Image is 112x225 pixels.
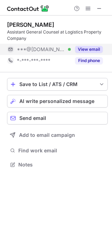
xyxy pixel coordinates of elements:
[19,98,94,104] span: AI write personalized message
[7,160,108,170] button: Notes
[75,46,103,53] button: Reveal Button
[18,162,105,168] span: Notes
[18,147,105,154] span: Find work email
[7,112,108,124] button: Send email
[7,129,108,141] button: Add to email campaign
[7,78,108,91] button: save-profile-one-click
[7,146,108,156] button: Find work email
[75,57,103,64] button: Reveal Button
[19,81,95,87] div: Save to List / ATS / CRM
[19,115,46,121] span: Send email
[19,132,75,138] span: Add to email campaign
[7,95,108,108] button: AI write personalized message
[7,21,54,28] div: [PERSON_NAME]
[7,4,49,13] img: ContactOut v5.3.10
[7,29,108,42] div: Assistant General Counsel at Logistics Property Company
[17,46,66,53] span: ***@[DOMAIN_NAME]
